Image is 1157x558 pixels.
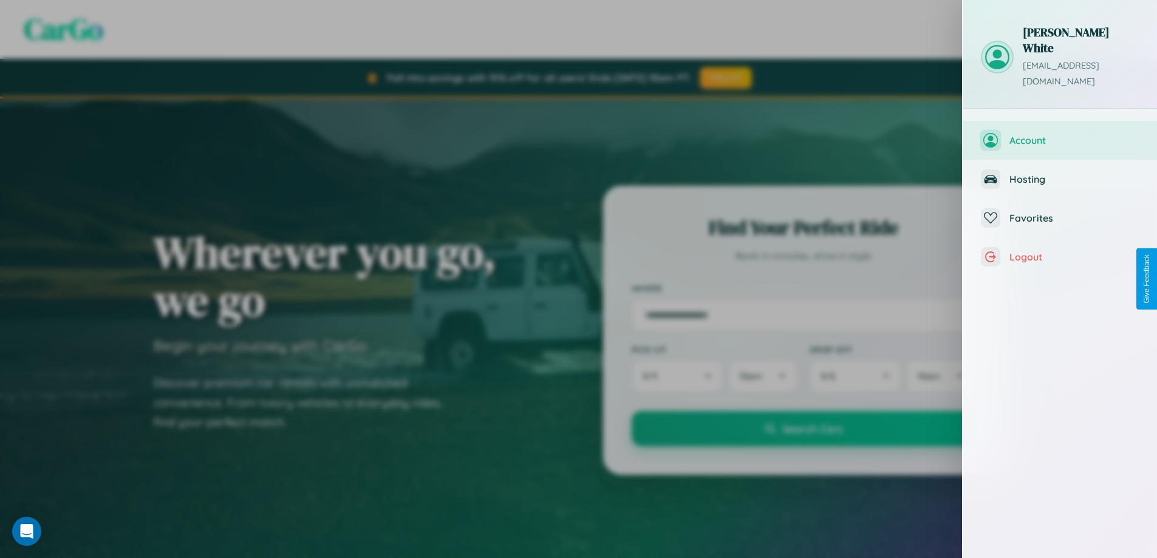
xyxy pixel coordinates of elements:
button: Hosting [963,160,1157,199]
button: Favorites [963,199,1157,237]
p: [EMAIL_ADDRESS][DOMAIN_NAME] [1023,58,1139,90]
button: Logout [963,237,1157,276]
span: Hosting [1009,173,1139,185]
div: Give Feedback [1142,254,1151,304]
span: Favorites [1009,212,1139,224]
button: Account [963,121,1157,160]
span: Account [1009,134,1139,146]
div: Open Intercom Messenger [12,517,41,546]
span: Logout [1009,251,1139,263]
h3: [PERSON_NAME] White [1023,24,1139,56]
